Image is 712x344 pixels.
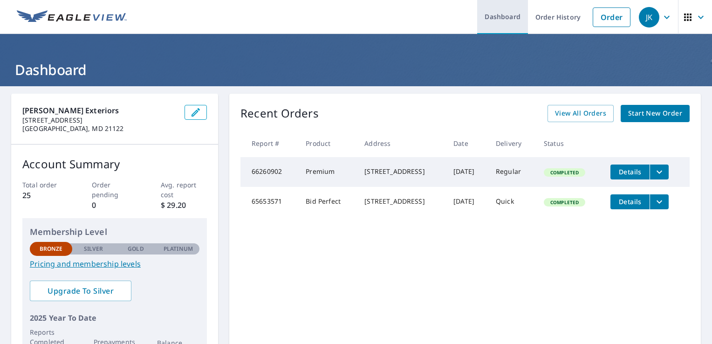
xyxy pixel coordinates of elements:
[40,245,63,253] p: Bronze
[298,130,357,157] th: Product
[593,7,630,27] a: Order
[22,105,177,116] p: [PERSON_NAME] Exteriors
[548,105,614,122] a: View All Orders
[22,180,68,190] p: Total order
[161,180,207,200] p: Avg. report cost
[446,157,488,187] td: [DATE]
[22,124,177,133] p: [GEOGRAPHIC_DATA], MD 21122
[555,108,606,119] span: View All Orders
[639,7,659,28] div: JK
[92,180,138,200] p: Order pending
[11,60,701,79] h1: Dashboard
[240,105,319,122] p: Recent Orders
[364,167,438,176] div: [STREET_ADDRESS]
[616,197,644,206] span: Details
[364,197,438,206] div: [STREET_ADDRESS]
[621,105,690,122] a: Start New Order
[446,187,488,217] td: [DATE]
[616,167,644,176] span: Details
[240,130,298,157] th: Report #
[30,258,199,269] a: Pricing and membership levels
[30,281,131,301] a: Upgrade To Silver
[610,165,650,179] button: detailsBtn-66260902
[545,169,584,176] span: Completed
[298,187,357,217] td: Bid Perfect
[488,187,536,217] td: Quick
[30,226,199,238] p: Membership Level
[84,245,103,253] p: Silver
[446,130,488,157] th: Date
[22,116,177,124] p: [STREET_ADDRESS]
[298,157,357,187] td: Premium
[240,187,298,217] td: 65653571
[545,199,584,206] span: Completed
[30,312,199,323] p: 2025 Year To Date
[17,10,127,24] img: EV Logo
[92,200,138,211] p: 0
[37,286,124,296] span: Upgrade To Silver
[650,165,669,179] button: filesDropdownBtn-66260902
[650,194,669,209] button: filesDropdownBtn-65653571
[240,157,298,187] td: 66260902
[161,200,207,211] p: $ 29.20
[488,130,536,157] th: Delivery
[536,130,603,157] th: Status
[22,190,68,201] p: 25
[628,108,682,119] span: Start New Order
[610,194,650,209] button: detailsBtn-65653571
[128,245,144,253] p: Gold
[357,130,446,157] th: Address
[164,245,193,253] p: Platinum
[488,157,536,187] td: Regular
[22,156,207,172] p: Account Summary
